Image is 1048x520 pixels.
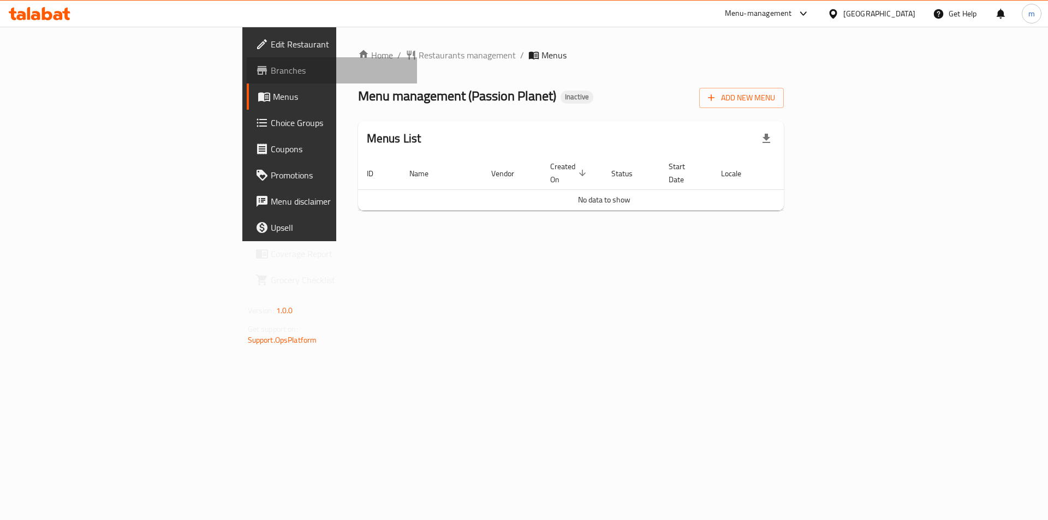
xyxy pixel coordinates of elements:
span: Upsell [271,221,409,234]
span: Grocery Checklist [271,273,409,286]
span: Branches [271,64,409,77]
a: Grocery Checklist [247,267,418,293]
span: Locale [721,167,755,180]
span: Menu management ( Passion Planet ) [358,83,556,108]
a: Upsell [247,214,418,241]
span: Menus [273,90,409,103]
span: Get support on: [248,322,298,336]
span: Choice Groups [271,116,409,129]
span: Name [409,167,443,180]
span: Add New Menu [708,91,775,105]
span: Promotions [271,169,409,182]
span: ID [367,167,388,180]
span: Menus [541,49,567,62]
span: m [1028,8,1035,20]
span: Menu disclaimer [271,195,409,208]
a: Restaurants management [406,49,516,62]
button: Add New Menu [699,88,784,108]
a: Menu disclaimer [247,188,418,214]
li: / [520,49,524,62]
a: Edit Restaurant [247,31,418,57]
div: Menu-management [725,7,792,20]
span: Version: [248,303,275,318]
a: Coupons [247,136,418,162]
span: Coverage Report [271,247,409,260]
h2: Menus List [367,130,421,147]
nav: breadcrumb [358,49,784,62]
a: Menus [247,83,418,110]
span: No data to show [578,193,630,207]
span: Coupons [271,142,409,156]
th: Actions [769,157,850,190]
a: Branches [247,57,418,83]
a: Promotions [247,162,418,188]
span: Inactive [561,92,593,101]
div: Export file [753,125,779,152]
span: Status [611,167,647,180]
span: Vendor [491,167,528,180]
a: Coverage Report [247,241,418,267]
span: Restaurants management [419,49,516,62]
div: Inactive [561,91,593,104]
table: enhanced table [358,157,850,211]
a: Choice Groups [247,110,418,136]
span: Start Date [669,160,699,186]
span: Created On [550,160,589,186]
a: Support.OpsPlatform [248,333,317,347]
span: 1.0.0 [276,303,293,318]
div: [GEOGRAPHIC_DATA] [843,8,915,20]
span: Edit Restaurant [271,38,409,51]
